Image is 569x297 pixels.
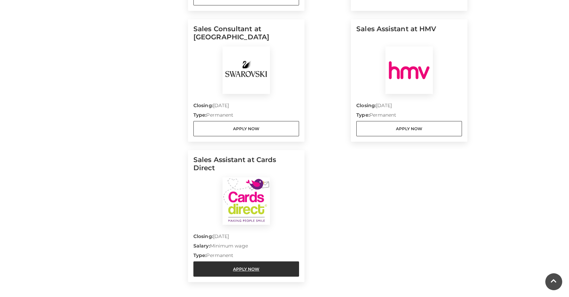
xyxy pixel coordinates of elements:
[193,243,210,249] strong: Salary:
[193,252,299,261] p: Permanent
[193,112,299,121] p: Permanent
[193,233,299,242] p: [DATE]
[193,112,206,118] strong: Type:
[356,102,376,108] strong: Closing:
[193,242,299,252] p: Minimum wage
[193,233,213,239] strong: Closing:
[356,25,462,46] h5: Sales Assistant at HMV
[193,252,206,258] strong: Type:
[193,121,299,136] a: Apply Now
[193,25,299,46] h5: Sales Consultant at [GEOGRAPHIC_DATA]
[223,177,270,225] img: Cards Direct
[385,46,433,94] img: HMV
[356,102,462,112] p: [DATE]
[356,112,369,118] strong: Type:
[356,121,462,136] a: Apply Now
[356,112,462,121] p: Permanent
[193,102,299,112] p: [DATE]
[193,102,213,108] strong: Closing:
[223,46,270,94] img: Swarovski
[193,261,299,277] a: Apply Now
[193,156,299,177] h5: Sales Assistant at Cards Direct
